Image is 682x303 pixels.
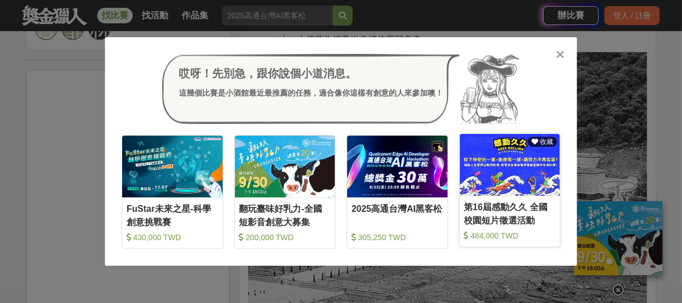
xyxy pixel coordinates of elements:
[239,232,331,243] div: 200,000 TWD
[127,232,218,243] div: 430,000 TWD
[127,202,218,227] div: FuStar未來之星-科學創意挑戰賽
[235,136,335,197] img: Cover Image
[464,230,556,241] div: 484,000 TWD
[460,54,520,124] img: Avatar
[459,133,561,247] a: Cover Image 收藏第16屆感動久久 全國校園短片徵選活動 484,000 TWD
[352,202,443,227] div: 2025高通台灣AI黑客松
[460,134,560,196] img: Cover Image
[538,138,553,146] span: 收藏
[234,135,336,249] a: Cover Image翻玩臺味好乳力-全國短影音創意大募集 200,000 TWD
[347,135,448,249] a: Cover Image2025高通台灣AI黑客松 305,250 TWD
[464,201,556,226] div: 第16屆感動久久 全國校園短片徵選活動
[179,87,443,99] div: 這幾個比賽是小酒館最近最推薦的任務，適合像你這樣有創意的人來參加噢！
[122,136,223,197] img: Cover Image
[347,136,448,197] img: Cover Image
[122,135,223,249] a: Cover ImageFuStar未來之星-科學創意挑戰賽 430,000 TWD
[352,232,443,243] div: 305,250 TWD
[239,202,331,227] div: 翻玩臺味好乳力-全國短影音創意大募集
[179,65,443,82] div: 哎呀！先別急，跟你說個小道消息。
